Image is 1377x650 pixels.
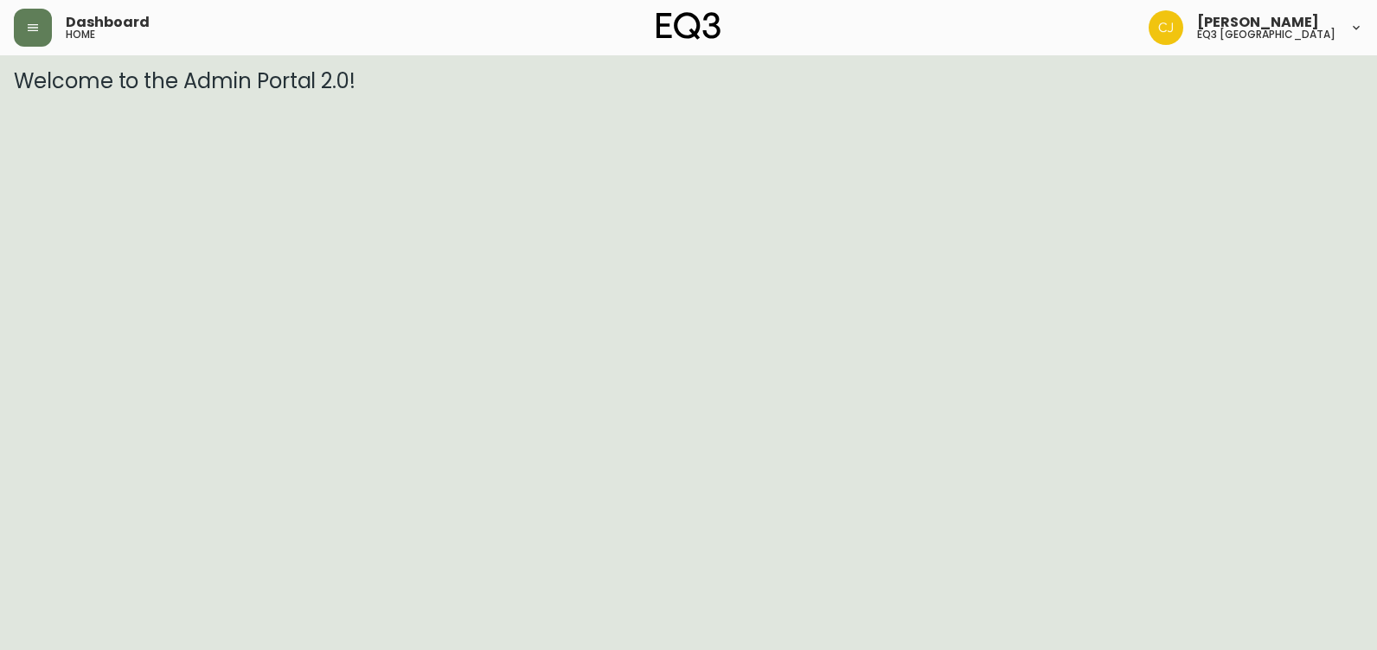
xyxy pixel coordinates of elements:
[1197,16,1319,29] span: [PERSON_NAME]
[1149,10,1183,45] img: 7836c8950ad67d536e8437018b5c2533
[1197,29,1335,40] h5: eq3 [GEOGRAPHIC_DATA]
[66,29,95,40] h5: home
[14,69,1363,93] h3: Welcome to the Admin Portal 2.0!
[66,16,150,29] span: Dashboard
[656,12,721,40] img: logo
